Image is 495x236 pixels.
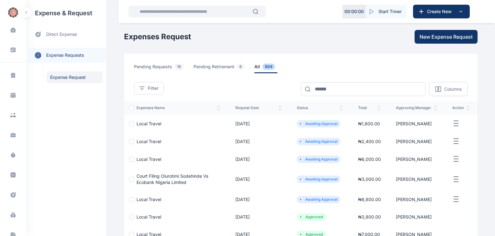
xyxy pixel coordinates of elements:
[228,190,289,208] td: [DATE]
[228,115,289,132] td: [DATE]
[388,115,445,132] td: [PERSON_NAME]
[137,157,161,162] a: Local Travel
[396,105,437,110] span: approving manager
[420,33,473,41] span: New Expense Request
[299,157,338,162] li: Awaiting Approval
[262,64,275,70] span: 904
[444,86,462,92] p: Columns
[124,32,191,42] h1: Expenses Request
[358,197,381,202] span: ₦ 8,800.00
[228,150,289,168] td: [DATE]
[254,64,277,73] span: all
[26,48,106,63] a: expense requests
[235,105,282,110] span: request date
[228,168,289,190] td: [DATE]
[388,168,445,190] td: [PERSON_NAME]
[137,214,161,219] a: Local Travel
[388,132,445,150] td: [PERSON_NAME]
[134,82,164,94] button: Filter
[228,132,289,150] td: [DATE]
[194,64,254,73] a: pending retirement8
[26,43,106,63] div: expense requests
[228,208,289,226] td: [DATE]
[413,5,470,18] button: Create New
[254,64,285,73] a: all904
[299,139,338,144] li: Awaiting Approval
[388,208,445,226] td: [PERSON_NAME]
[299,214,324,219] li: Approved
[237,64,244,70] span: 8
[415,30,478,44] button: New Expense Request
[299,197,338,202] li: Awaiting Approval
[358,214,381,219] span: ₦ 3,800.00
[358,121,380,126] span: ₦ 1,800.00
[137,139,161,144] a: Local Travel
[134,64,194,73] a: pending requests16
[452,105,470,110] span: action
[358,105,381,110] span: total
[137,105,220,110] span: expenses Name
[358,157,381,162] span: ₦ 6,000.00
[366,5,406,18] button: Start Timer
[388,190,445,208] td: [PERSON_NAME]
[137,173,208,185] a: Court Filing Olurotimi Sodehinde Vs Ecobank Nigeria Limited
[358,139,381,144] span: ₦ 2,400.00
[46,71,103,83] a: Expense Request
[148,85,158,91] span: Filter
[137,197,161,202] a: Local Travel
[425,8,457,15] span: Create New
[134,64,186,73] span: pending requests
[137,121,161,126] a: Local Travel
[378,8,401,15] span: Start Timer
[299,121,338,126] li: Awaiting Approval
[175,64,184,70] span: 16
[344,8,364,15] p: 00 : 00 : 00
[299,177,338,182] li: Awaiting Approval
[194,64,247,73] span: pending retirement
[297,105,343,110] span: status
[358,176,381,182] span: ₦ 3,000.00
[46,31,77,38] span: direct expense
[388,150,445,168] td: [PERSON_NAME]
[26,26,106,43] a: direct expense
[429,82,468,96] button: Columns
